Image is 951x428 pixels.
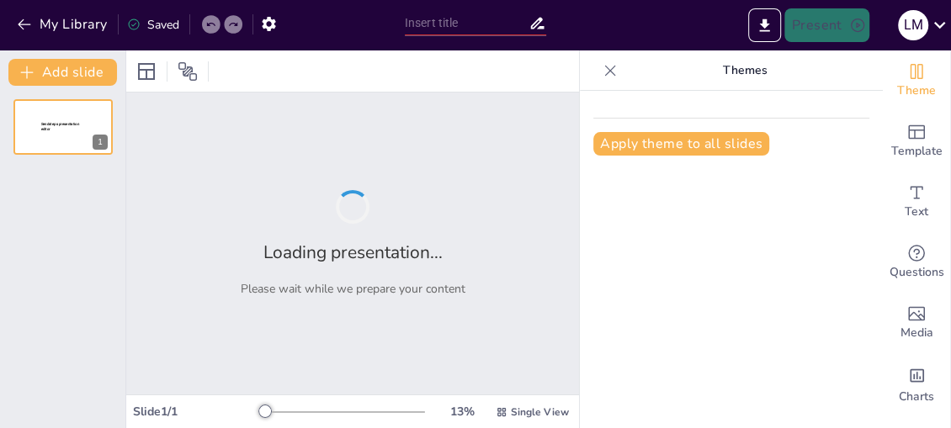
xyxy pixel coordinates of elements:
[263,240,443,264] h2: Loading presentation...
[133,404,263,420] div: Slide 1 / 1
[593,132,769,156] button: Apply theme to all slides
[241,281,465,297] p: Please wait while we prepare your content
[898,10,928,40] div: L M
[442,404,482,420] div: 13 %
[133,58,160,85] div: Layout
[511,405,569,419] span: Single View
[883,232,950,293] div: Get real-time input from your audience
[784,8,869,42] button: Present
[898,8,928,42] button: L M
[883,293,950,353] div: Add images, graphics, shapes or video
[883,353,950,414] div: Add charts and graphs
[883,111,950,172] div: Add ready made slides
[624,50,866,91] p: Themes
[41,122,79,131] span: Sendsteps presentation editor
[901,324,933,342] span: Media
[891,142,943,161] span: Template
[897,82,936,100] span: Theme
[899,388,934,406] span: Charts
[405,11,529,35] input: Insert title
[127,17,179,33] div: Saved
[8,59,117,86] button: Add slide
[905,203,928,221] span: Text
[883,50,950,111] div: Change the overall theme
[13,99,113,155] div: 1
[93,135,108,150] div: 1
[178,61,198,82] span: Position
[748,8,781,42] button: Export to PowerPoint
[890,263,944,282] span: Questions
[13,11,114,38] button: My Library
[883,172,950,232] div: Add text boxes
